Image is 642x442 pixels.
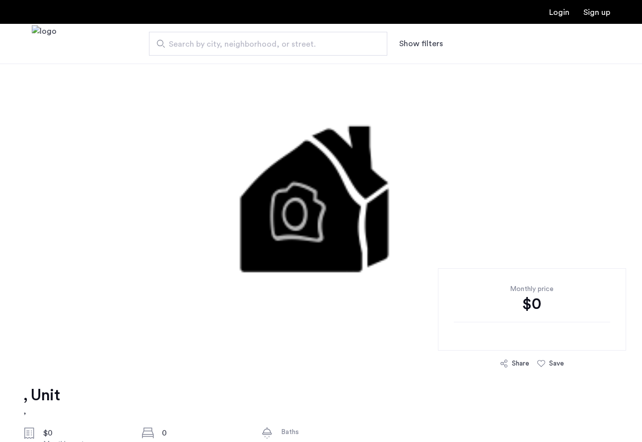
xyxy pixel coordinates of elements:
img: logo [32,25,57,63]
button: Show or hide filters [399,38,443,50]
a: , Unit, [23,385,60,417]
input: Apartment Search [149,32,387,56]
div: $0 [43,427,127,439]
div: Share [512,359,529,368]
span: Search by city, neighborhood, or street. [169,38,359,50]
div: Save [549,359,564,368]
h2: , [23,405,60,417]
a: Cazamio Logo [32,25,57,63]
a: Registration [583,8,610,16]
img: 1.gif [116,64,527,362]
h1: , Unit [23,385,60,405]
div: Monthly price [454,284,610,294]
div: $0 [454,294,610,314]
a: Login [549,8,570,16]
div: Baths [281,427,364,437]
div: 0 [162,427,245,439]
